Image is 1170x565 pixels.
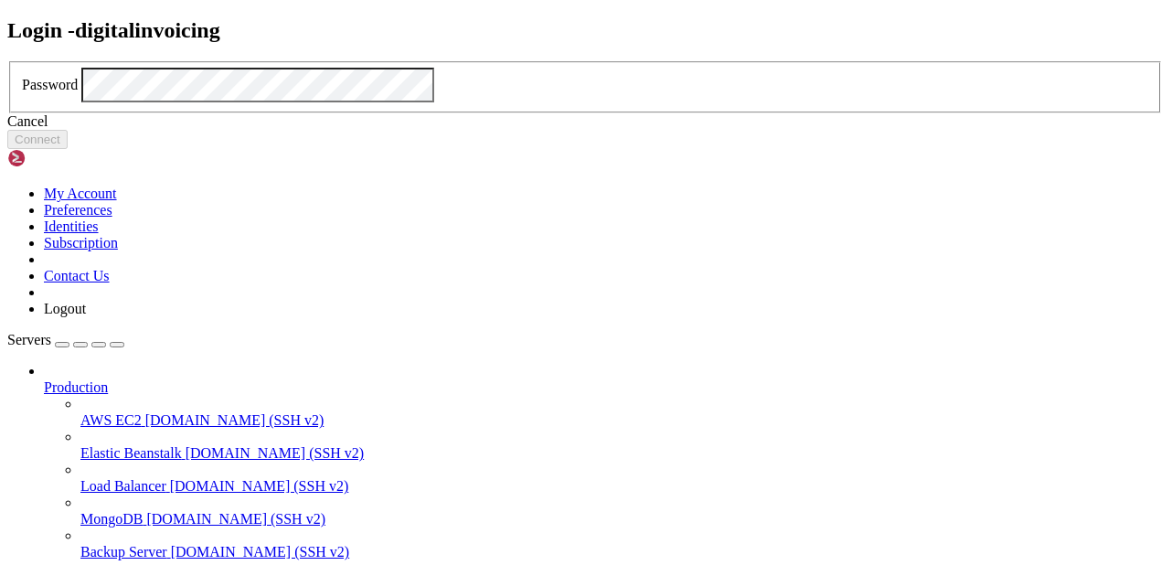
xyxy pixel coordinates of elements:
a: Production [44,379,1163,396]
h2: Login - digitalinvoicing [7,18,1163,43]
span: [DOMAIN_NAME] (SSH v2) [145,412,324,428]
span: Production [44,379,108,395]
span: Load Balancer [80,478,166,494]
img: Shellngn [7,149,112,167]
span: [DOMAIN_NAME] (SSH v2) [170,478,349,494]
span: Servers [7,332,51,347]
li: Load Balancer [DOMAIN_NAME] (SSH v2) [80,462,1163,495]
button: Connect [7,130,68,149]
li: Backup Server [DOMAIN_NAME] (SSH v2) [80,528,1163,560]
span: MongoDB [80,511,143,527]
a: Identities [44,219,99,234]
a: Load Balancer [DOMAIN_NAME] (SSH v2) [80,478,1163,495]
a: Subscription [44,235,118,251]
span: AWS EC2 [80,412,142,428]
a: Backup Server [DOMAIN_NAME] (SSH v2) [80,544,1163,560]
a: Logout [44,301,86,316]
li: AWS EC2 [DOMAIN_NAME] (SSH v2) [80,396,1163,429]
a: MongoDB [DOMAIN_NAME] (SSH v2) [80,511,1163,528]
a: Servers [7,332,124,347]
li: MongoDB [DOMAIN_NAME] (SSH v2) [80,495,1163,528]
a: My Account [44,186,117,201]
span: Backup Server [80,544,167,560]
a: AWS EC2 [DOMAIN_NAME] (SSH v2) [80,412,1163,429]
li: Elastic Beanstalk [DOMAIN_NAME] (SSH v2) [80,429,1163,462]
label: Password [22,77,78,92]
span: [DOMAIN_NAME] (SSH v2) [186,445,365,461]
x-row: Connecting [TECHNICAL_ID]... [7,7,934,23]
div: (0, 1) [7,23,15,38]
a: Contact Us [44,268,110,283]
a: Elastic Beanstalk [DOMAIN_NAME] (SSH v2) [80,445,1163,462]
span: [DOMAIN_NAME] (SSH v2) [171,544,350,560]
div: Cancel [7,113,1163,130]
a: Preferences [44,202,112,218]
span: Elastic Beanstalk [80,445,182,461]
span: [DOMAIN_NAME] (SSH v2) [146,511,325,527]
